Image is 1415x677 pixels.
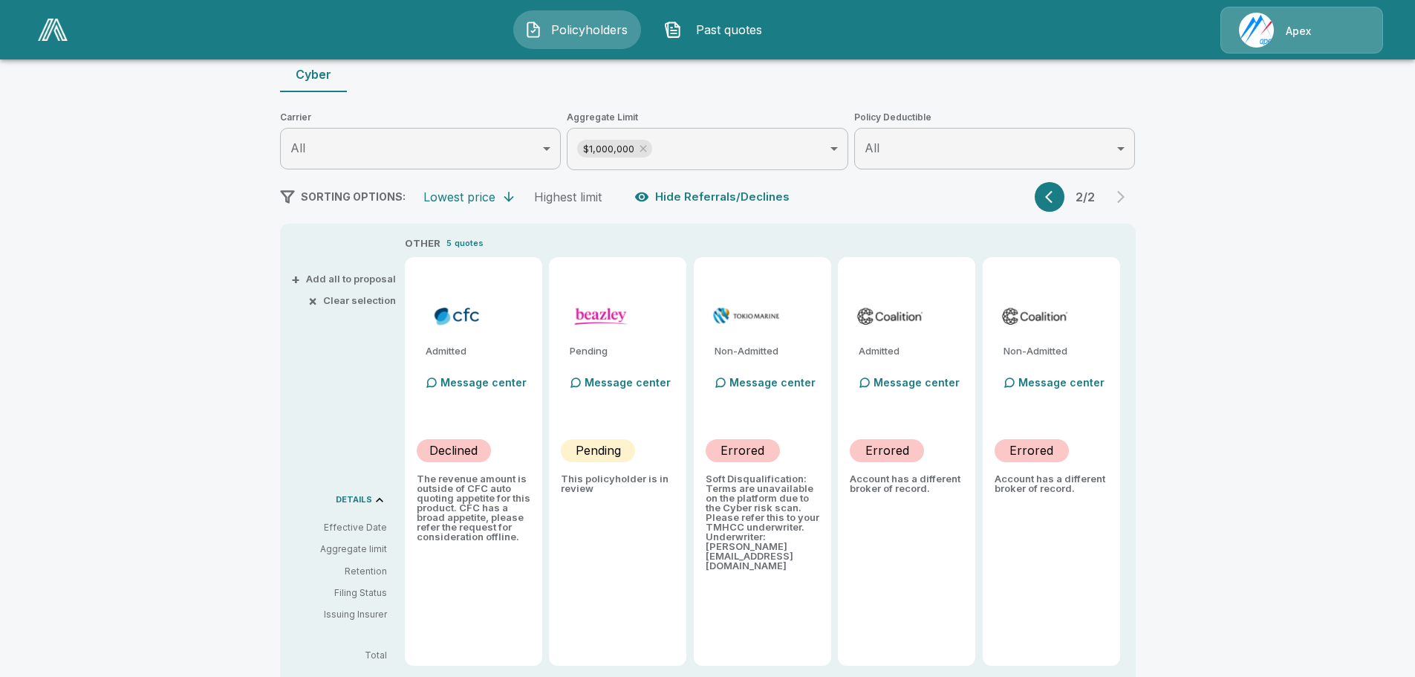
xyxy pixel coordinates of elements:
p: Admitted [859,346,963,356]
button: Past quotes IconPast quotes [653,10,781,49]
div: $1,000,000 [577,140,652,158]
p: Message center [1018,375,1105,390]
p: Errored [720,441,764,459]
p: Soft Disqualification: Terms are unavailable on the platform due to the Cyber risk scan. Please r... [706,474,819,571]
p: Aggregate limit [292,542,387,556]
span: + [291,274,300,284]
span: × [308,296,317,305]
button: Cyber [280,56,347,92]
div: Lowest price [423,190,495,204]
p: Account has a different broker of record. [995,474,1108,493]
p: Declined [429,441,478,459]
p: Issuing Insurer [292,608,387,621]
p: DETAILS [336,496,372,504]
p: Errored [1009,441,1053,459]
img: tmhcccyber [712,305,781,327]
span: Aggregate Limit [567,110,848,125]
span: Carrier [280,110,562,125]
img: Past quotes Icon [664,21,682,39]
button: Policyholders IconPolicyholders [513,10,641,49]
p: Total [292,651,399,660]
span: All [290,140,305,155]
span: All [865,140,879,155]
img: Policyholders Icon [524,21,542,39]
img: coalitioncyber [1001,305,1070,327]
p: OTHER [405,236,440,251]
p: This policyholder is in review [561,474,674,493]
p: Effective Date [292,521,387,534]
p: Account has a different broker of record. [850,474,963,493]
p: The revenue amount is outside of CFC auto quoting appetite for this product. CFC has a broad appe... [417,474,530,542]
img: beazleycyber [567,305,636,327]
p: Message center [440,375,527,390]
p: Message center [585,375,671,390]
span: Past quotes [688,21,770,39]
p: Admitted [426,346,530,356]
p: Message center [874,375,960,390]
p: Message center [729,375,816,390]
button: +Add all to proposal [294,274,396,284]
img: AA Logo [38,19,68,41]
span: SORTING OPTIONS: [301,190,406,203]
img: coalitioncyberadmitted [856,305,925,327]
p: quotes [455,237,484,250]
div: Highest limit [534,190,602,204]
span: Policy Deductible [854,110,1136,125]
p: 5 [446,237,452,250]
p: Non-Admitted [715,346,819,356]
p: 2 / 2 [1070,191,1100,203]
p: Pending [570,346,674,356]
span: $1,000,000 [577,140,640,158]
p: Errored [865,441,909,459]
button: ×Clear selection [311,296,396,305]
p: Non-Admitted [1003,346,1108,356]
p: Pending [576,441,621,459]
p: Retention [292,565,387,578]
span: Policyholders [548,21,630,39]
p: Filing Status [292,586,387,600]
img: cfccyberadmitted [423,305,492,327]
button: Hide Referrals/Declines [631,183,796,211]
